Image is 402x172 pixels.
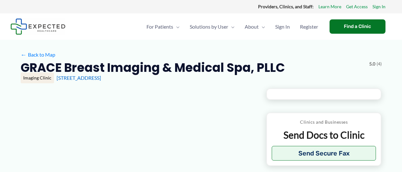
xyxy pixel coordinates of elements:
[190,16,228,38] span: Solutions by User
[21,52,27,58] span: ←
[21,50,55,59] a: ←Back to Map
[240,16,270,38] a: AboutMenu Toggle
[146,16,173,38] span: For Patients
[300,16,318,38] span: Register
[372,3,385,11] a: Sign In
[173,16,180,38] span: Menu Toggle
[141,16,323,38] nav: Primary Site Navigation
[295,16,323,38] a: Register
[21,72,54,83] div: Imaging Clinic
[270,16,295,38] a: Sign In
[318,3,341,11] a: Learn More
[259,16,265,38] span: Menu Toggle
[330,19,385,34] a: Find a Clinic
[10,18,65,35] img: Expected Healthcare Logo - side, dark font, small
[21,60,285,75] h2: GRACE Breast Imaging & Medical Spa, PLLC
[369,60,375,68] span: 5.0
[346,3,368,11] a: Get Access
[245,16,259,38] span: About
[272,146,376,161] button: Send Secure Fax
[272,129,376,141] p: Send Docs to Clinic
[275,16,290,38] span: Sign In
[141,16,185,38] a: For PatientsMenu Toggle
[258,4,314,9] strong: Providers, Clinics, and Staff:
[57,75,101,81] a: [STREET_ADDRESS]
[272,118,376,126] p: Clinics and Businesses
[377,60,382,68] span: (4)
[185,16,240,38] a: Solutions by UserMenu Toggle
[228,16,235,38] span: Menu Toggle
